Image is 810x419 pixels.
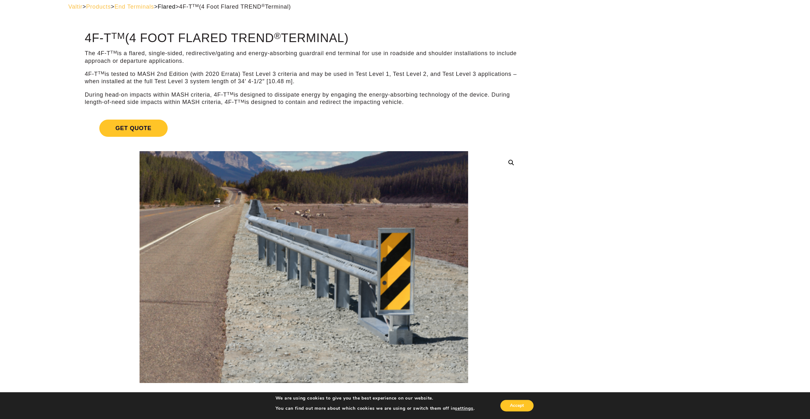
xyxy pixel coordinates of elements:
sup: ® [274,31,281,41]
span: Get Quote [99,120,167,137]
sup: TM [110,50,117,55]
a: End Terminals [114,4,154,10]
a: Products [86,4,111,10]
a: Flared [158,4,176,10]
sup: TM [238,99,245,104]
p: The 4F-T is a flared, single-sided, redirective/gating and energy-absorbing guardrail end termina... [85,50,523,65]
h1: 4F-T (4 Foot Flared TREND Terminal) [85,32,523,45]
sup: TM [98,70,105,75]
sup: ® [261,3,265,8]
sup: TM [227,91,234,96]
button: settings [455,406,473,411]
p: You can find out more about which cookies we are using or switch them off in . [275,406,474,411]
sup: TM [111,31,125,41]
p: 4F-T is tested to MASH 2nd Edition (with 2020 Errata) Test Level 3 criteria and may be used in Te... [85,70,523,85]
button: Accept [500,400,534,411]
div: > > > > [68,3,742,11]
sup: TM [192,3,199,8]
a: Valtir [68,4,82,10]
p: During head-on impacts within MASH criteria, 4F-T is designed to dissipate energy by engaging the... [85,91,523,106]
span: 4F-T (4 Foot Flared TREND Terminal) [179,4,291,10]
a: Get Quote [85,112,523,144]
p: We are using cookies to give you the best experience on our website. [275,395,474,401]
